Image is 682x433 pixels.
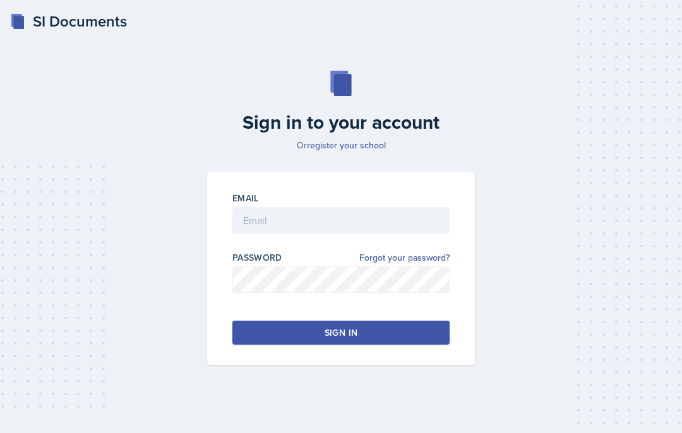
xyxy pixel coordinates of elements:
[359,251,450,264] a: Forgot your password?
[232,251,282,264] label: Password
[200,111,482,134] h2: Sign in to your account
[232,321,450,345] button: Sign in
[10,10,127,33] a: SI Documents
[200,139,482,151] p: Or
[325,326,357,339] div: Sign in
[232,192,259,205] label: Email
[232,207,450,234] input: Email
[307,139,386,151] a: register your school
